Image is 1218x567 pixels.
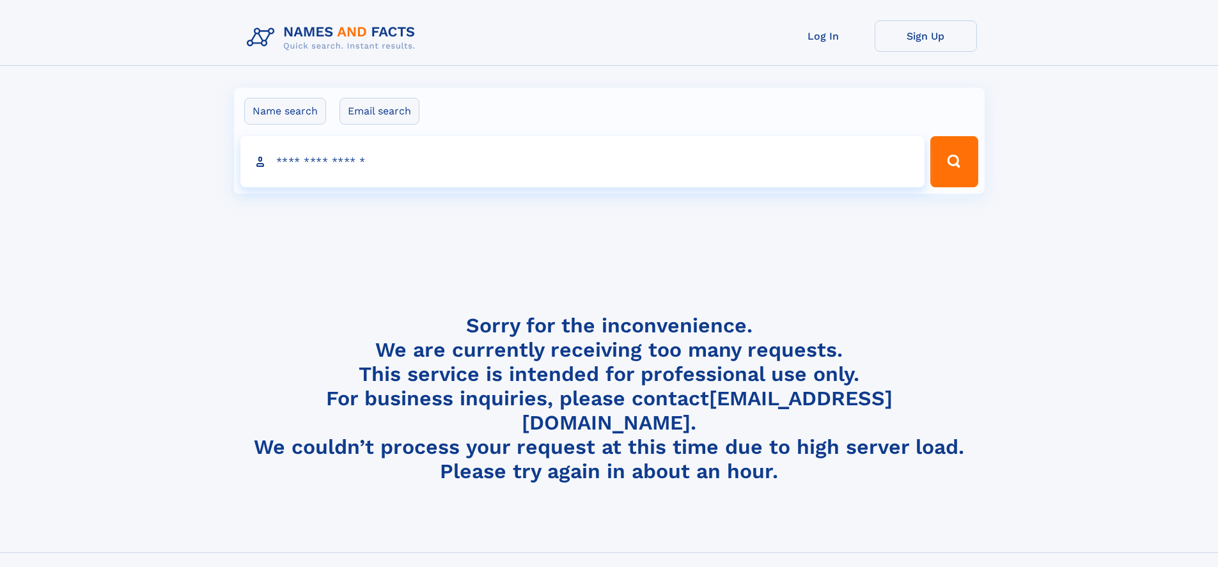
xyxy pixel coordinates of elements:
[242,20,426,55] img: Logo Names and Facts
[772,20,875,52] a: Log In
[930,136,978,187] button: Search Button
[340,98,419,125] label: Email search
[244,98,326,125] label: Name search
[522,386,893,435] a: [EMAIL_ADDRESS][DOMAIN_NAME]
[240,136,925,187] input: search input
[875,20,977,52] a: Sign Up
[242,313,977,484] h4: Sorry for the inconvenience. We are currently receiving too many requests. This service is intend...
